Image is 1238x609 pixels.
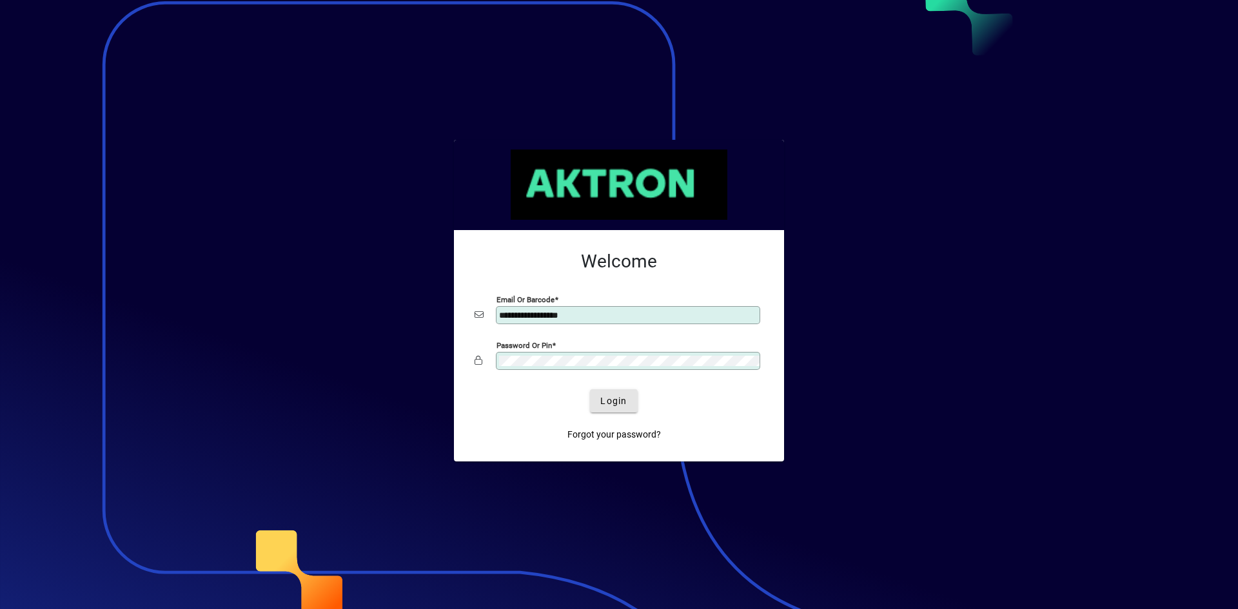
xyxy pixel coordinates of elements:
mat-label: Password or Pin [496,341,552,350]
span: Login [600,394,627,408]
button: Login [590,389,637,412]
span: Forgot your password? [567,428,661,441]
h2: Welcome [475,251,763,273]
mat-label: Email or Barcode [496,295,555,304]
a: Forgot your password? [562,423,666,446]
